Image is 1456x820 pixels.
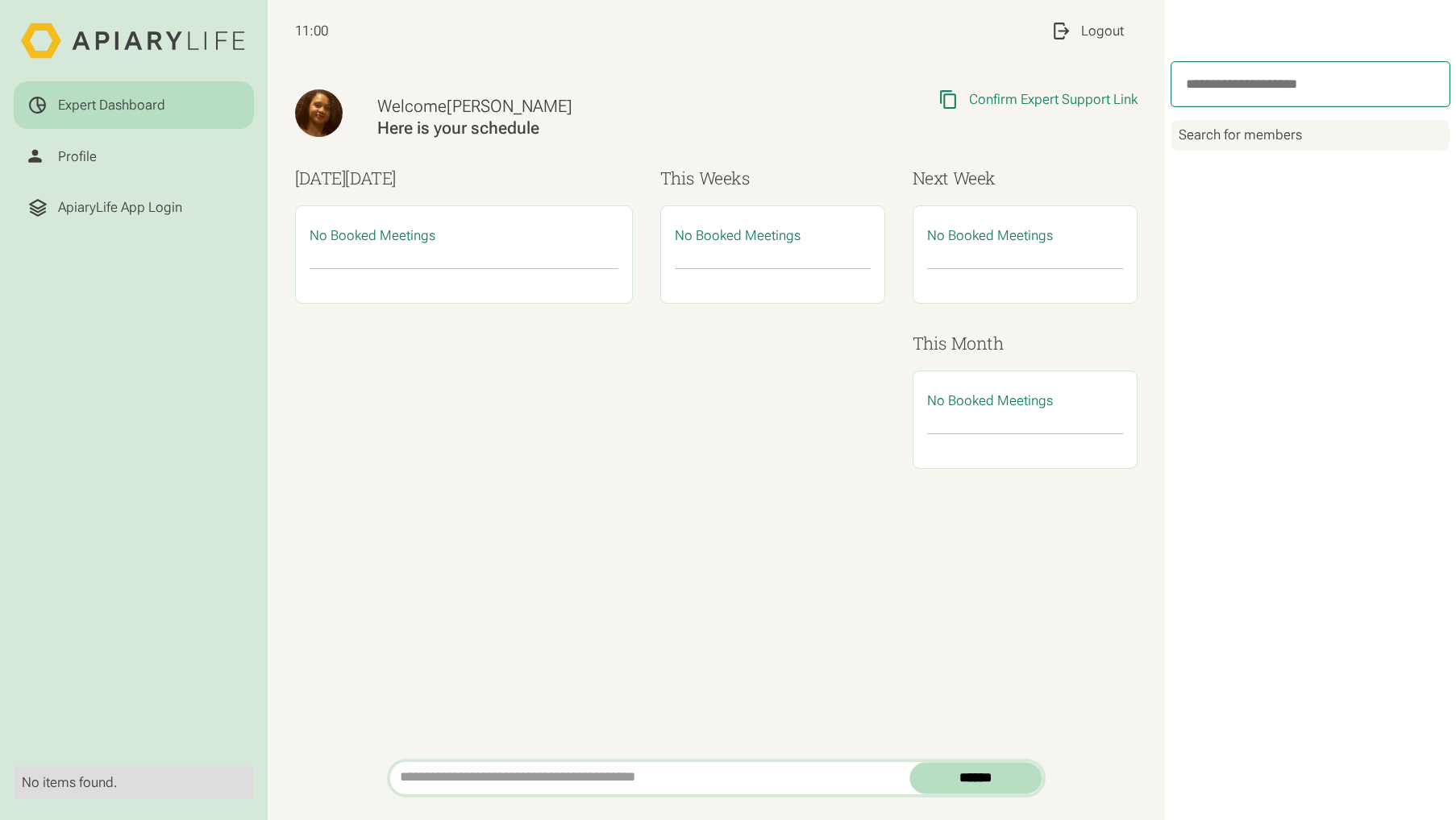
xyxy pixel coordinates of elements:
div: Here is your schedule [377,118,754,139]
a: Expert Dashboard [14,81,254,130]
span: 11:00 [295,23,328,39]
span: [PERSON_NAME] [447,96,572,116]
h3: [DATE] [295,166,633,192]
div: Expert Dashboard [58,97,165,114]
span: No Booked Meetings [927,392,1053,408]
div: Welcome [377,96,754,118]
h3: This Weeks [660,166,885,192]
div: Profile [58,148,97,165]
span: No Booked Meetings [927,227,1053,243]
div: Confirm Expert Support Link [969,91,1138,108]
a: Logout [1036,7,1137,56]
div: No items found. [22,774,246,791]
span: [DATE] [345,167,396,189]
span: No Booked Meetings [310,227,435,243]
h3: This Month [913,331,1138,357]
h3: Next Week [913,166,1138,192]
div: Logout [1081,23,1124,39]
div: Search for members [1171,120,1449,151]
span: No Booked Meetings [675,227,801,243]
div: ApiaryLife App Login [58,199,182,216]
a: Profile [14,132,254,180]
a: ApiaryLife App Login [14,184,254,232]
